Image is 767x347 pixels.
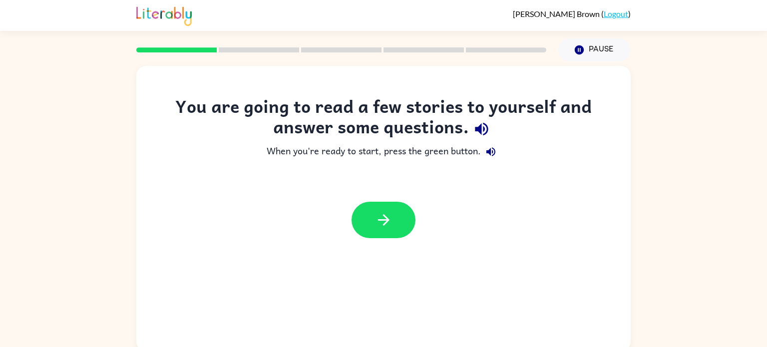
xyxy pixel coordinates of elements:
div: You are going to read a few stories to yourself and answer some questions. [156,96,611,142]
img: Literably [136,4,192,26]
span: [PERSON_NAME] Brown [513,9,601,18]
div: ( ) [513,9,631,18]
div: When you're ready to start, press the green button. [156,142,611,162]
button: Pause [558,38,631,61]
a: Logout [604,9,628,18]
